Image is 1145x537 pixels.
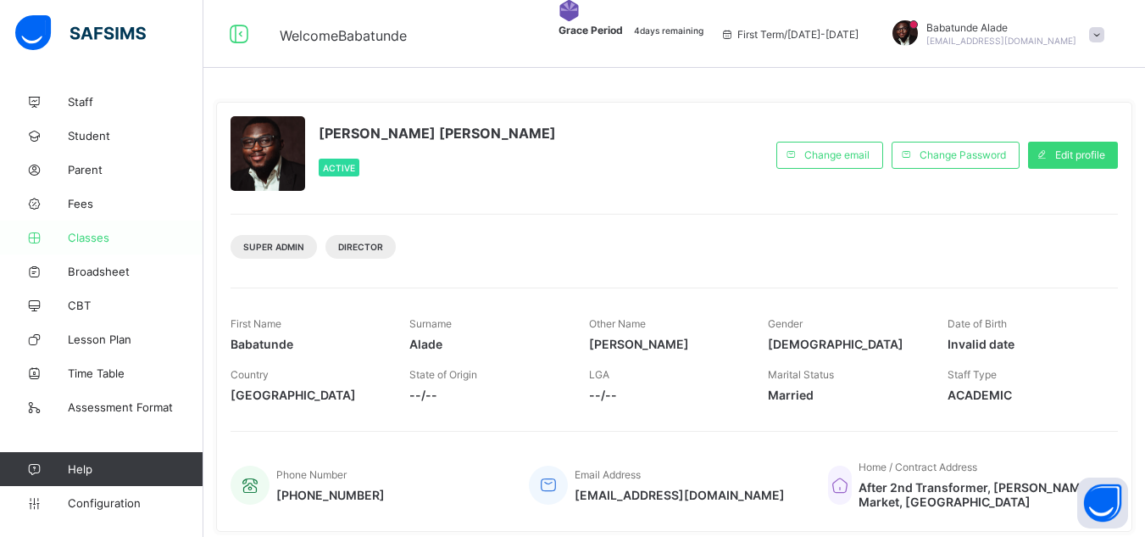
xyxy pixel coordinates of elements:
span: --/-- [409,388,563,402]
button: Open asap [1077,478,1128,529]
span: Babatunde [231,337,384,351]
span: Assessment Format [68,400,203,414]
span: CBT [68,299,203,312]
span: Classes [68,231,203,244]
span: Change Password [920,148,1006,161]
span: ACADEMIC [948,388,1101,402]
span: Marital Status [768,368,834,381]
span: Married [768,388,921,402]
span: Country [231,368,269,381]
span: Date of Birth [948,317,1007,330]
div: Babatunde Alade [875,20,1113,48]
span: Help [68,462,203,476]
span: Fees [68,197,203,210]
span: [EMAIL_ADDRESS][DOMAIN_NAME] [926,36,1076,46]
span: Home / Contract Address [859,461,977,473]
span: Invalid date [948,337,1101,351]
span: State of Origin [409,368,477,381]
span: [EMAIL_ADDRESS][DOMAIN_NAME] [575,488,785,502]
span: After 2nd Transformer, [PERSON_NAME] Market, [GEOGRAPHIC_DATA] [859,480,1101,509]
span: Configuration [68,496,203,510]
span: 4 days remaining [634,25,703,36]
span: Babatunde Alade [926,21,1076,34]
span: DIRECTOR [338,242,383,252]
span: Broadsheet [68,265,203,278]
img: safsims [15,15,146,51]
span: Super Admin [243,242,304,252]
span: Time Table [68,366,203,380]
span: [DEMOGRAPHIC_DATA] [768,337,921,351]
span: Surname [409,317,452,330]
span: Staff Type [948,368,997,381]
span: Student [68,129,203,143]
span: [GEOGRAPHIC_DATA] [231,388,384,402]
span: Other Name [589,317,646,330]
span: Gender [768,317,803,330]
span: [PHONE_NUMBER] [276,488,385,502]
span: Active [323,163,355,173]
span: Alade [409,337,563,351]
span: Edit profile [1055,148,1105,161]
span: Change email [804,148,870,161]
span: Lesson Plan [68,333,203,346]
span: Parent [68,163,203,176]
span: [PERSON_NAME] [589,337,742,351]
span: LGA [589,368,609,381]
span: [PERSON_NAME] [PERSON_NAME] [319,125,556,142]
span: Welcome Babatunde [280,27,407,44]
span: First Name [231,317,281,330]
span: Phone Number [276,468,347,481]
span: Staff [68,95,203,109]
span: --/-- [589,388,742,402]
span: session/term information [720,28,859,41]
span: Grace Period [559,24,625,36]
span: Email Address [575,468,641,481]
